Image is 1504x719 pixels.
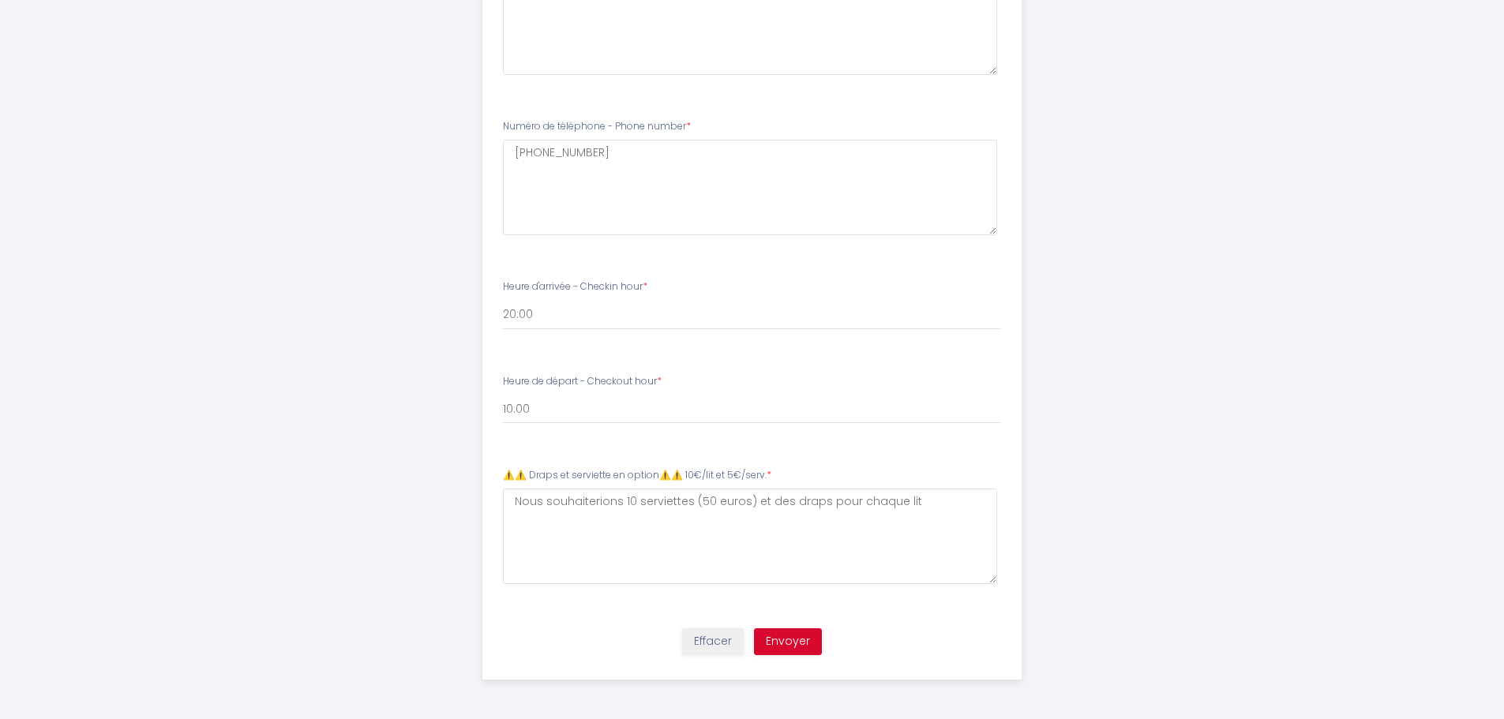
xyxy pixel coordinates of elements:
label: Numéro de téléphone - Phone number [503,119,691,134]
button: Effacer [682,628,744,655]
button: Envoyer [754,628,822,655]
label: Heure d'arrivée - Checkin hour [503,279,647,294]
label: Heure de départ - Checkout hour [503,374,662,389]
label: ⚠️⚠️ Draps et serviette en option⚠️⚠️ 10€/lit et 5€/serv. [503,468,771,483]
